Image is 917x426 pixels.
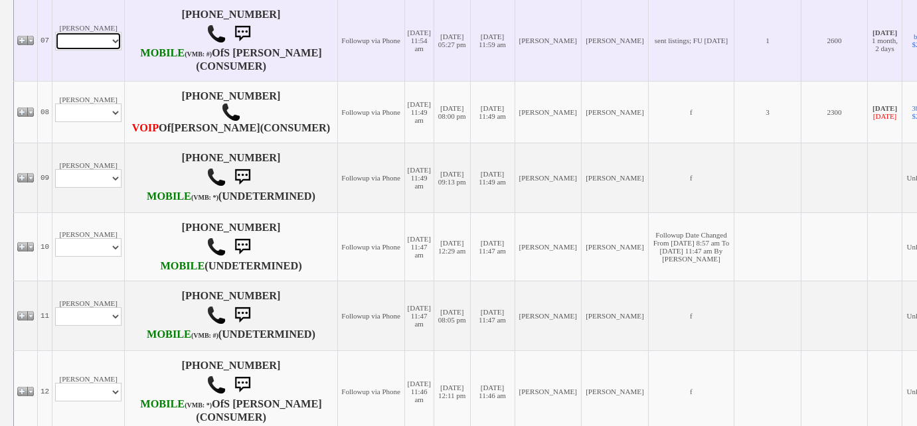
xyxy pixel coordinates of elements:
td: [PERSON_NAME] [582,212,649,281]
td: Followup via Phone [337,281,404,350]
h4: [PHONE_NUMBER] Of (CONSUMER) [127,360,335,423]
td: [PERSON_NAME] [52,281,125,350]
font: [DATE] [873,112,896,120]
font: MOBILE [147,190,191,202]
td: 3 [734,81,801,143]
font: VOIP [132,122,159,134]
b: AT&T Wireless [140,47,212,59]
td: [DATE] 11:49 am [470,81,515,143]
td: [DATE] 11:47 am [470,281,515,350]
h4: [PHONE_NUMBER] (UNDETERMINED) [127,222,335,272]
td: 2300 [801,81,868,143]
font: MOBILE [140,47,185,59]
td: [PERSON_NAME] [582,81,649,143]
td: 09 [38,143,52,212]
b: S [PERSON_NAME] [224,47,322,59]
font: (VMB: *) [191,194,218,201]
td: [PERSON_NAME] [52,212,125,281]
img: call.png [221,102,241,122]
b: Verizon Wireless [147,190,218,202]
td: [DATE] 09:13 pm [434,143,470,212]
b: [PERSON_NAME] [171,122,260,134]
img: sms.png [229,164,256,190]
img: sms.png [229,302,256,328]
td: [PERSON_NAME] [582,281,649,350]
img: sms.png [229,372,256,398]
font: MOBILE [161,260,205,272]
td: [DATE] 11:49 am [404,143,434,212]
img: sms.png [229,21,256,47]
h4: [PHONE_NUMBER] (UNDETERMINED) [127,152,335,204]
td: Followup Date Changed From [DATE] 8:57 am To [DATE] 11:47 am By [PERSON_NAME] [648,212,734,281]
td: f [648,81,734,143]
td: [DATE] 08:05 pm [434,281,470,350]
b: AT&T Wireless [147,328,218,340]
td: 08 [38,81,52,143]
b: S [PERSON_NAME] [224,398,322,410]
td: [PERSON_NAME] [515,81,582,143]
h4: [PHONE_NUMBER] (UNDETERMINED) [127,290,335,342]
b: CSC Wireless, LLC [161,260,205,272]
h4: [PHONE_NUMBER] Of (CONSUMER) [127,9,335,72]
h4: [PHONE_NUMBER] Of (CONSUMER) [127,90,335,134]
td: [DATE] 12:29 am [434,212,470,281]
td: [PERSON_NAME] [515,281,582,350]
td: f [648,281,734,350]
td: f [648,143,734,212]
img: call.png [207,237,226,257]
td: [PERSON_NAME] [52,143,125,212]
td: Followup via Phone [337,81,404,143]
img: call.png [207,167,226,187]
td: 10 [38,212,52,281]
font: MOBILE [140,398,185,410]
td: [DATE] 11:47 am [404,212,434,281]
td: [DATE] 11:47 am [470,212,515,281]
td: Followup via Phone [337,212,404,281]
img: call.png [207,375,226,395]
img: sms.png [229,234,256,260]
td: [DATE] 11:49 am [404,81,434,143]
td: [DATE] 11:49 am [470,143,515,212]
font: (VMB: *) [185,401,212,409]
b: [DATE] [873,104,897,112]
td: 11 [38,281,52,350]
td: [DATE] 11:47 am [404,281,434,350]
b: Google (Grand Central) - SVR [132,122,159,134]
b: Verizon Wireless [140,398,212,410]
font: (VMB: #) [185,50,212,58]
img: call.png [207,24,226,44]
b: [DATE] [873,29,897,36]
td: [PERSON_NAME] [515,212,582,281]
td: [DATE] 08:00 pm [434,81,470,143]
font: (VMB: #) [191,332,218,339]
td: [PERSON_NAME] [582,143,649,212]
td: [PERSON_NAME] [52,81,125,143]
td: Followup via Phone [337,143,404,212]
img: call.png [207,305,226,325]
td: [PERSON_NAME] [515,143,582,212]
font: MOBILE [147,328,191,340]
